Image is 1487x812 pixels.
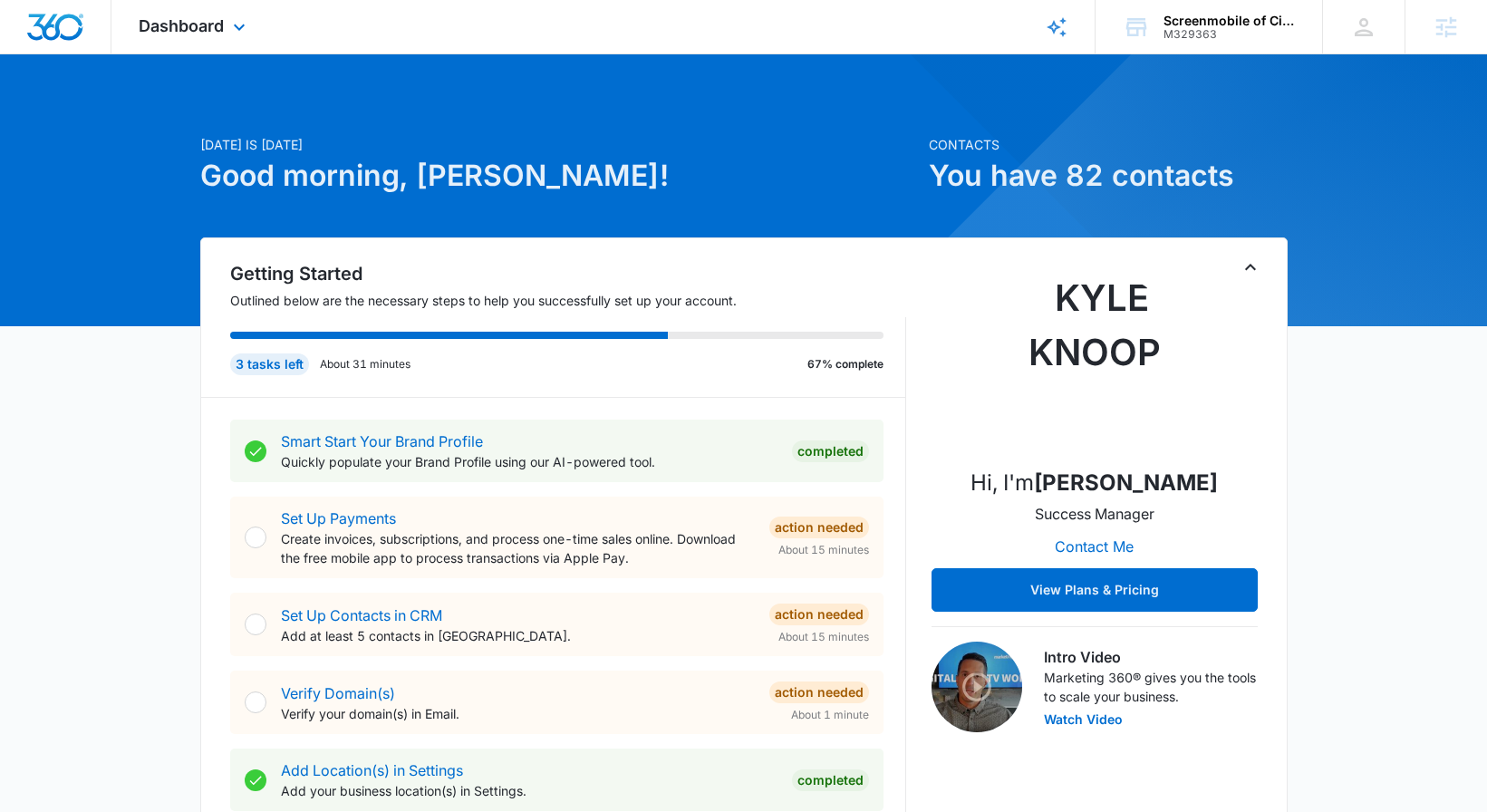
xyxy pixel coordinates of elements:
[281,704,755,723] p: Verify your domain(s) in Email.
[929,135,1288,154] p: Contacts
[1037,525,1152,568] button: Contact Me
[281,529,755,567] p: Create invoices, subscriptions, and process one-time sales online. Download the free mobile app t...
[1034,469,1218,496] strong: [PERSON_NAME]
[281,626,755,645] p: Add at least 5 contacts in [GEOGRAPHIC_DATA].
[230,260,906,287] h2: Getting Started
[1164,14,1296,28] div: account name
[200,154,918,198] h1: Good morning, [PERSON_NAME]!
[320,356,410,372] p: About 31 minutes
[139,16,224,35] span: Dashboard
[769,681,869,703] div: Action Needed
[1004,271,1185,452] img: Kyle Knoop
[778,629,869,645] span: About 15 minutes
[792,769,869,791] div: Completed
[1044,646,1258,668] h3: Intro Video
[769,604,869,625] div: Action Needed
[1164,28,1296,41] div: account id
[932,568,1258,612] button: View Plans & Pricing
[792,440,869,462] div: Completed
[281,606,442,624] a: Set Up Contacts in CRM
[1044,668,1258,706] p: Marketing 360® gives you the tools to scale your business.
[769,517,869,538] div: Action Needed
[1240,256,1261,278] button: Toggle Collapse
[281,684,395,702] a: Verify Domain(s)
[230,291,906,310] p: Outlined below are the necessary steps to help you successfully set up your account.
[807,356,884,372] p: 67% complete
[1044,713,1123,726] button: Watch Video
[281,452,777,471] p: Quickly populate your Brand Profile using our AI-powered tool.
[281,432,483,450] a: Smart Start Your Brand Profile
[1035,503,1154,525] p: Success Manager
[281,509,396,527] a: Set Up Payments
[778,542,869,558] span: About 15 minutes
[932,642,1022,732] img: Intro Video
[281,781,777,800] p: Add your business location(s) in Settings.
[200,135,918,154] p: [DATE] is [DATE]
[230,353,309,375] div: 3 tasks left
[281,761,463,779] a: Add Location(s) in Settings
[929,154,1288,198] h1: You have 82 contacts
[970,467,1218,499] p: Hi, I'm
[791,707,869,723] span: About 1 minute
